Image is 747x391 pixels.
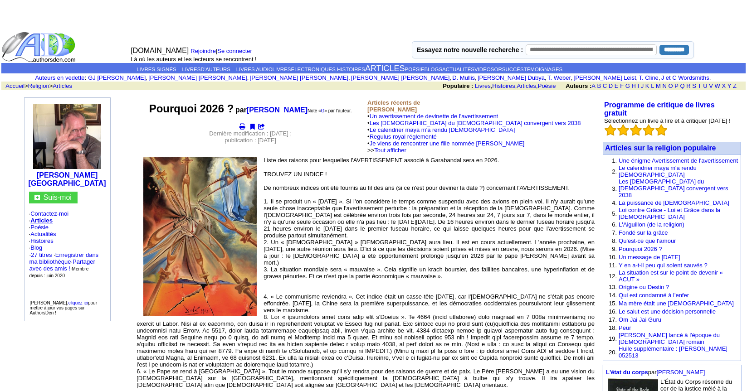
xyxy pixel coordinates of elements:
[250,74,298,81] font: [PERSON_NAME]
[722,82,726,89] a: X
[308,108,321,113] font: Noté «
[619,229,668,236] font: Fondé sur la grâce
[374,147,406,154] a: Tout afficher
[517,82,536,89] a: Articles
[70,265,72,272] font: ·
[574,74,636,81] a: [PERSON_NAME] Leist
[30,244,42,251] a: Blog
[605,124,616,136] img: bigemptystars.png
[624,74,636,81] font: Leist
[547,76,547,81] font: i
[636,74,638,81] font: ,
[33,104,101,169] img: 211017.jpeg
[54,251,55,258] font: ·
[714,82,720,89] font: W
[365,64,405,73] a: ARTICLES
[370,113,498,120] a: Un avertissement de devinette de l'avertissement
[137,67,176,72] font: LIVRES SIGNÉS
[638,76,639,81] font: i
[619,332,720,345] a: [PERSON_NAME] lancé à l'époque du [DEMOGRAPHIC_DATA] romain
[273,67,291,72] font: LIVRES
[668,82,673,89] font: O
[619,324,631,331] font: Peur
[645,74,659,81] font: Cline
[655,124,667,136] img: bigemptystars.png
[370,126,515,133] font: Le calendrier maya m'a rendu [DEMOGRAPHIC_DATA]
[656,82,661,89] a: M
[401,74,449,81] font: [PERSON_NAME]
[494,67,502,72] font: OR
[370,133,437,140] a: Regulus royal réglementé
[35,74,84,81] a: Auteurs en vedette
[131,47,189,54] font: [DOMAIN_NAME]
[492,82,515,89] font: Histoires
[692,82,696,89] font: S
[620,82,624,89] a: F
[612,185,617,192] font: 3.
[631,82,635,89] a: H
[200,67,230,72] a: D'AUTEURS
[619,207,720,220] a: Loi contre Grâce - Loi et Grâce dans la [DEMOGRAPHIC_DATA]
[49,82,53,89] font: >
[619,254,680,261] font: Un message de [DATE]
[236,67,273,72] a: LIVRES AUDIO
[604,101,715,117] a: Programme de critique de livres gratuit
[619,345,727,359] a: Huile supplémentaire : [PERSON_NAME] 052513
[591,82,596,89] a: A
[651,82,654,89] a: L
[536,82,538,89] font: ,
[452,74,475,81] a: D. Mullis
[711,76,712,81] font: i
[29,231,31,237] font: ·
[68,300,88,305] a: cliquez ici
[615,82,619,89] a: E
[264,171,327,178] font: TROUVEZ UN INDICE !
[217,48,252,54] font: Se connecter
[53,82,72,89] font: Articles
[641,82,644,89] a: J
[637,82,639,89] font: I
[605,144,716,152] a: Articles sur la religion populaire
[29,251,99,265] font: Enregistrer dans ma bibliothèque
[727,82,732,89] font: Y
[216,48,217,54] font: |
[264,184,570,191] font: De nombreux indices ont été fournis au fil des ans (si ce n'est pour deviner la date ?) concernan...
[566,82,591,89] font: Auteurs :
[597,82,601,89] a: B
[370,140,525,147] font: Je viens de rencontrer une fille nommée [PERSON_NAME]
[609,82,613,89] font: D
[149,102,234,115] font: Pourquoi 2026 ?
[639,74,658,81] a: T. Cline
[190,48,216,54] a: Rejoindre
[442,67,474,72] font: ACTUALITÉS
[44,193,72,201] font: Suis-moi
[30,224,49,231] font: Poésie
[264,157,499,164] font: Liste des raisons pour lesquelles l'AVERTISSEMENT associé à Garabandal sera en 2026.
[348,74,350,81] font: ,
[619,164,697,178] font: Le calendrier maya m'a rendu [DEMOGRAPHIC_DATA]
[547,74,571,81] a: T. Weber
[182,67,201,72] font: LIVRES
[475,74,477,81] font: ,
[247,74,249,81] font: ,
[524,67,563,72] a: TÉMOIGNAGES
[619,284,669,290] a: Origine ou Destin ?
[449,74,451,81] font: ,
[617,124,629,136] img: bigemptystars.png
[147,76,148,81] font: i
[300,74,348,81] font: [PERSON_NAME]
[502,67,524,72] font: SUCCÈS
